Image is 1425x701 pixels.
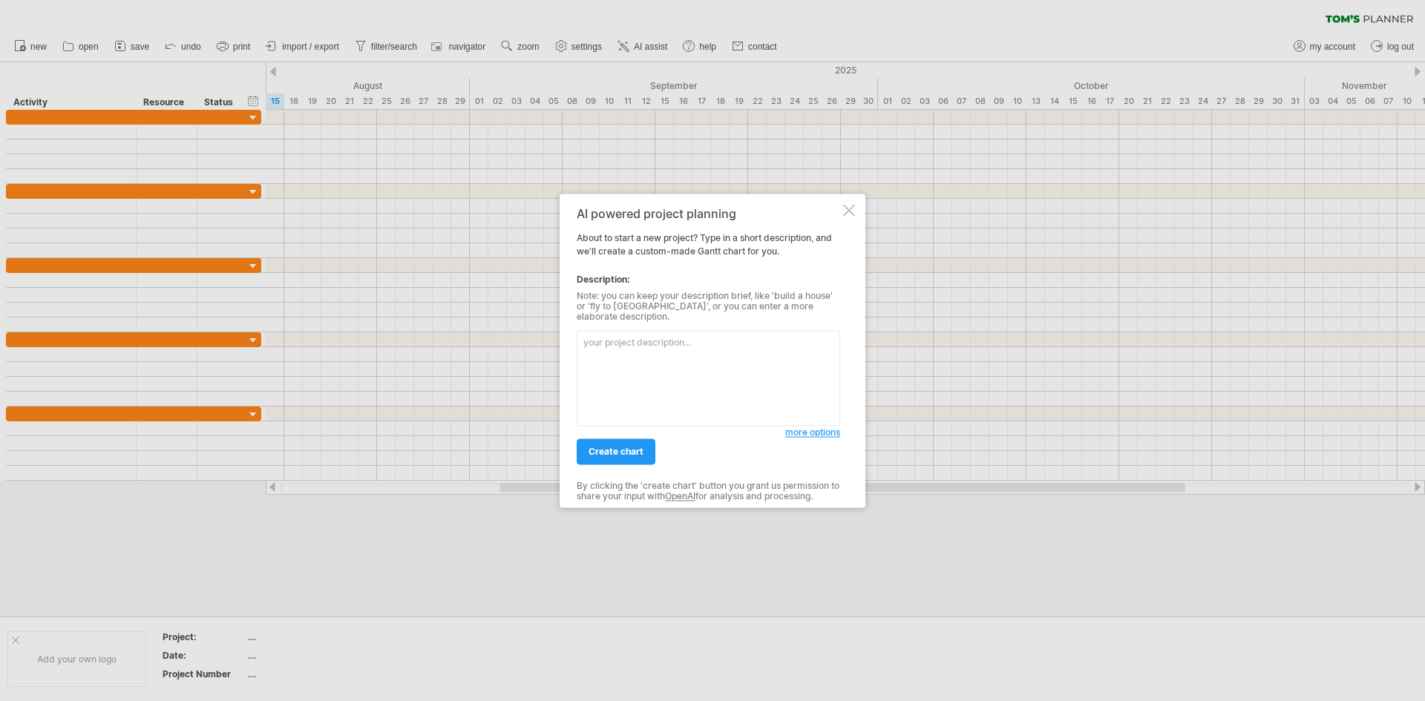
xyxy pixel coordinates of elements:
div: AI powered project planning [577,207,840,220]
div: Description: [577,273,840,286]
a: OpenAI [665,491,695,502]
div: Note: you can keep your description brief, like 'build a house' or 'fly to [GEOGRAPHIC_DATA]', or... [577,291,840,323]
span: more options [785,427,840,438]
a: more options [785,426,840,439]
div: By clicking the 'create chart' button you grant us permission to share your input with for analys... [577,481,840,502]
div: About to start a new project? Type in a short description, and we'll create a custom-made Gantt c... [577,207,840,494]
span: create chart [589,446,643,457]
a: create chart [577,438,655,464]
